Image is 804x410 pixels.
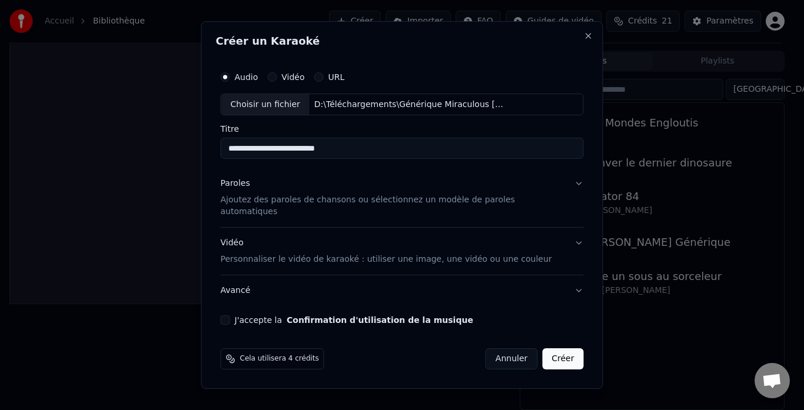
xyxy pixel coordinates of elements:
[328,73,345,81] label: URL
[486,348,537,369] button: Annuler
[221,125,584,134] label: Titre
[221,237,552,265] div: Vidéo
[235,316,473,324] label: J'accepte la
[240,354,319,364] span: Cela utilisera 4 crédits
[235,73,258,81] label: Audio
[221,195,565,218] p: Ajoutez des paroles de chansons ou sélectionnez un modèle de paroles automatiques
[281,73,304,81] label: Vidéo
[542,348,583,369] button: Créer
[221,275,584,306] button: Avancé
[221,228,584,275] button: VidéoPersonnaliser le vidéo de karaoké : utiliser une image, une vidéo ou une couleur
[221,94,310,115] div: Choisir un fichier
[221,254,552,265] p: Personnaliser le vidéo de karaoké : utiliser une image, une vidéo ou une couleur
[287,316,473,324] button: J'accepte la
[221,169,584,228] button: ParolesAjoutez des paroles de chansons ou sélectionnez un modèle de paroles automatiques
[310,99,510,111] div: D:\Téléchargements\Générique Miraculous [DEMOGRAPHIC_DATA] bug.mp3
[221,178,250,190] div: Paroles
[216,36,589,46] h2: Créer un Karaoké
